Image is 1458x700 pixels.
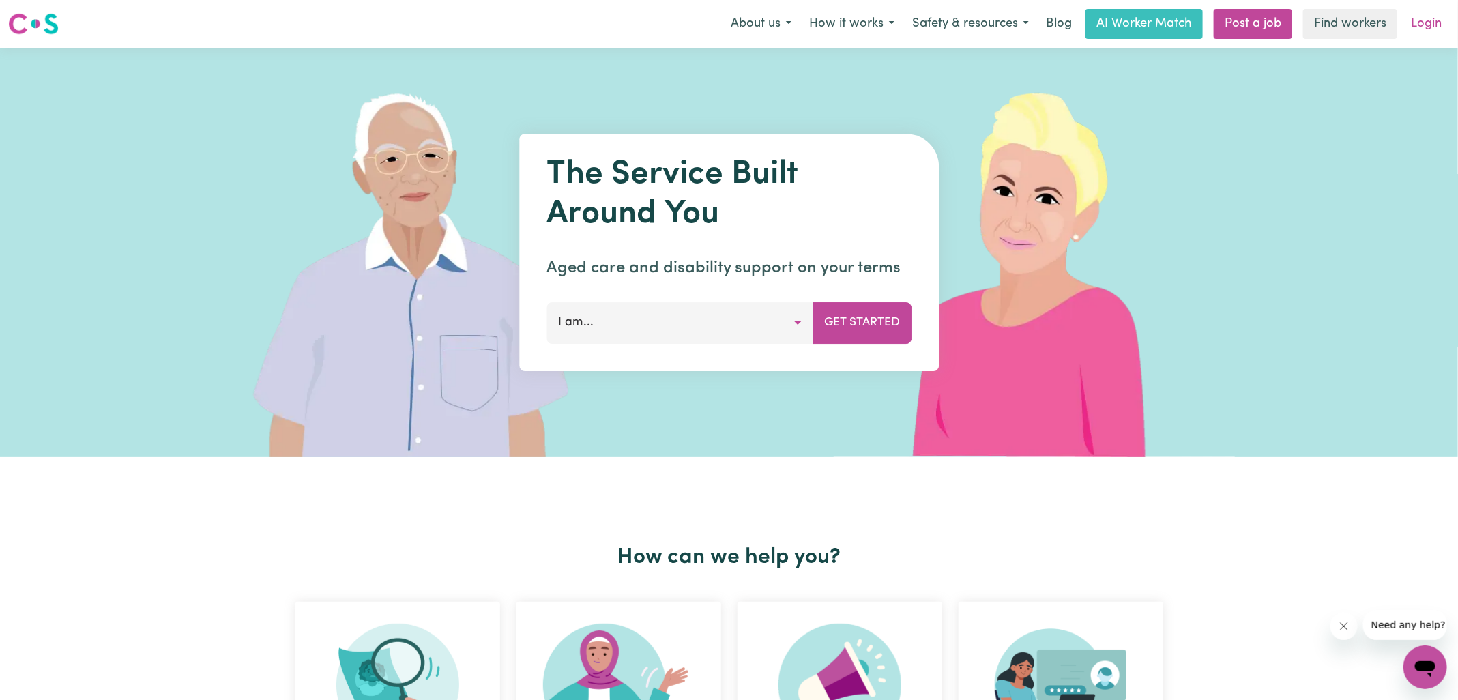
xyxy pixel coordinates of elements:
iframe: Button to launch messaging window [1403,645,1447,689]
button: Safety & resources [903,10,1038,38]
button: I am... [546,302,813,343]
iframe: Close message [1330,613,1358,640]
iframe: Message from company [1363,610,1447,640]
a: AI Worker Match [1085,9,1203,39]
h1: The Service Built Around You [546,156,912,234]
a: Blog [1038,9,1080,39]
img: Careseekers logo [8,12,59,36]
button: How it works [800,10,903,38]
button: Get Started [813,302,912,343]
p: Aged care and disability support on your terms [546,256,912,280]
button: About us [722,10,800,38]
a: Find workers [1303,9,1397,39]
a: Login [1403,9,1450,39]
h2: How can we help you? [287,544,1171,570]
a: Careseekers logo [8,8,59,40]
a: Post a job [1214,9,1292,39]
